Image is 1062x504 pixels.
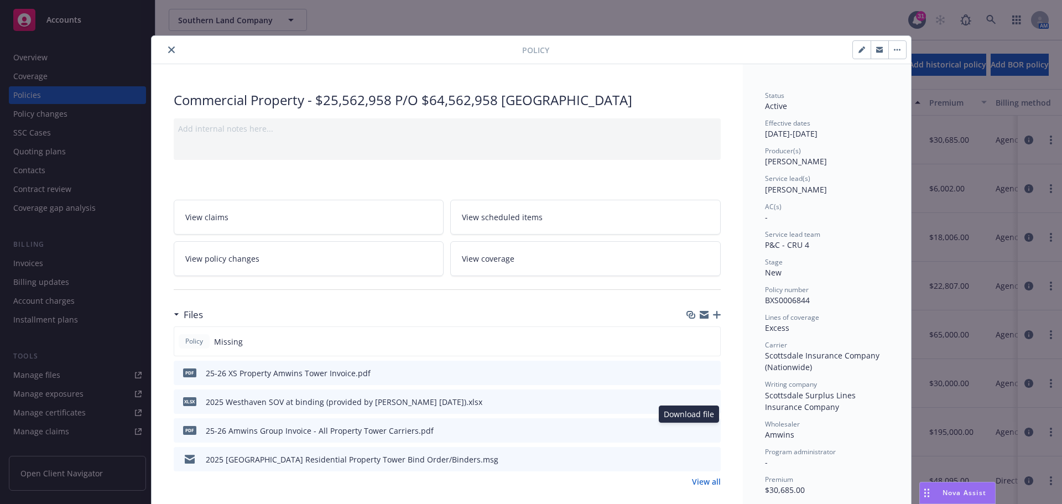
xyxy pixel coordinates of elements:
span: [PERSON_NAME] [765,156,827,167]
div: Add internal notes here... [178,123,716,134]
span: View coverage [462,253,514,264]
span: AC(s) [765,202,782,211]
span: Carrier [765,340,787,350]
button: Nova Assist [919,482,996,504]
div: 2025 Westhaven SOV at binding (provided by [PERSON_NAME] [DATE]).xlsx [206,396,482,408]
span: Policy [183,336,205,346]
span: Nova Assist [943,488,986,497]
span: Service lead(s) [765,174,810,183]
span: pdf [183,368,196,377]
a: View policy changes [174,241,444,276]
a: View claims [174,200,444,235]
span: Missing [214,336,243,347]
button: download file [689,425,697,437]
span: Lines of coverage [765,313,819,322]
span: pdf [183,426,196,434]
span: Policy number [765,285,809,294]
span: Scottsdale Surplus Lines Insurance Company [765,390,858,412]
span: BXS0006844 [765,295,810,305]
div: Files [174,308,203,322]
span: Program administrator [765,447,836,456]
span: [PERSON_NAME] [765,184,827,195]
span: xlsx [183,397,196,406]
button: close [165,43,178,56]
span: Writing company [765,380,817,389]
button: preview file [706,454,716,465]
span: New [765,267,782,278]
a: View scheduled items [450,200,721,235]
span: View policy changes [185,253,259,264]
button: preview file [706,396,716,408]
span: P&C - CRU 4 [765,240,809,250]
button: download file [689,454,697,465]
div: [DATE] - [DATE] [765,118,889,139]
div: Download file [659,406,719,423]
button: download file [689,396,697,408]
div: 25-26 XS Property Amwins Tower Invoice.pdf [206,367,371,379]
span: $30,685.00 [765,485,805,495]
div: 2025 [GEOGRAPHIC_DATA] Residential Property Tower Bind Order/Binders.msg [206,454,498,465]
span: Service lead team [765,230,820,239]
div: 25-26 Amwins Group Invoice - All Property Tower Carriers.pdf [206,425,434,437]
span: View scheduled items [462,211,543,223]
span: Active [765,101,787,111]
span: Wholesaler [765,419,800,429]
span: - [765,457,768,467]
span: - [765,212,768,222]
span: Excess [765,323,789,333]
span: View claims [185,211,228,223]
div: Drag to move [920,482,934,503]
span: Stage [765,257,783,267]
span: Amwins [765,429,794,440]
span: Status [765,91,784,100]
button: preview file [706,425,716,437]
span: Premium [765,475,793,484]
button: download file [689,367,697,379]
span: Producer(s) [765,146,801,155]
span: Scottsdale Insurance Company (Nationwide) [765,350,882,372]
span: Policy [522,44,549,56]
h3: Files [184,308,203,322]
a: View all [692,476,721,487]
span: Effective dates [765,118,810,128]
div: Commercial Property - $25,562,958 P/O $64,562,958 [GEOGRAPHIC_DATA] [174,91,721,110]
a: View coverage [450,241,721,276]
button: preview file [706,367,716,379]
